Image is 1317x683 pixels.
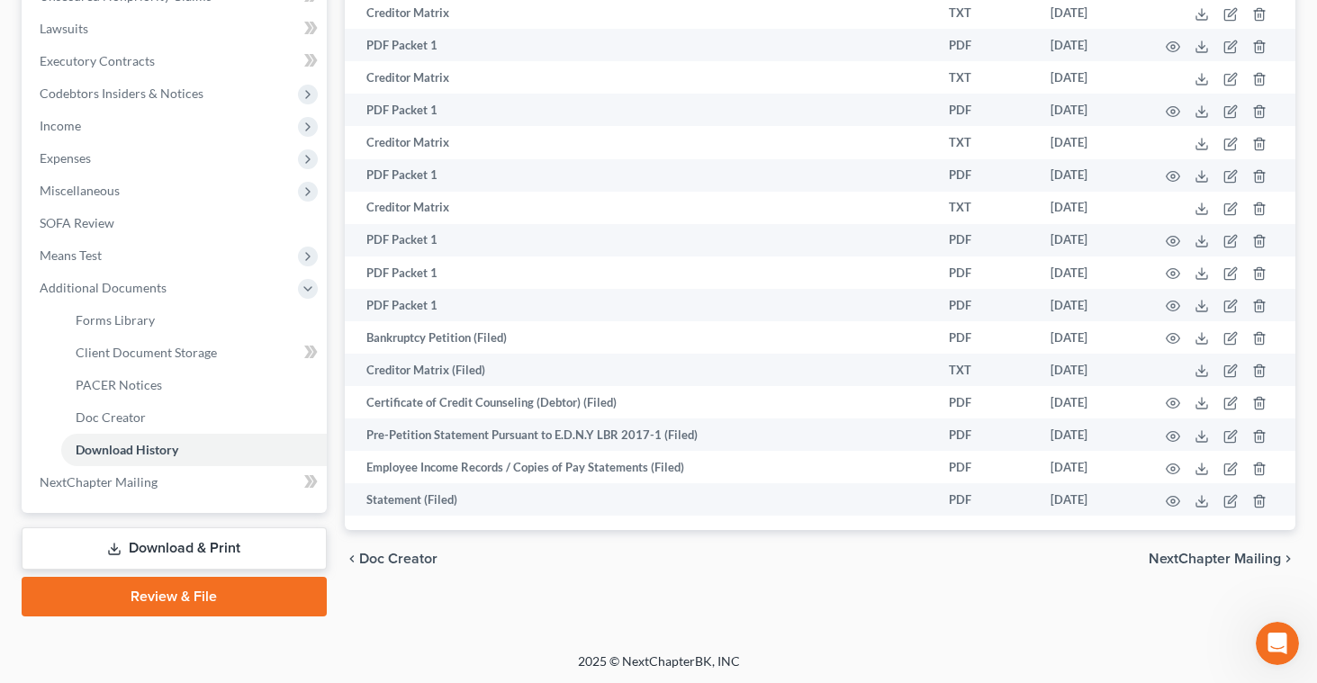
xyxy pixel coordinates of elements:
span: Executory Contracts [40,53,155,68]
button: Home [314,7,348,41]
a: Lawsuits [25,13,327,45]
td: PDF Packet 1 [345,159,835,192]
i: chevron_left [345,552,359,566]
span: NextChapter Mailing [1149,552,1281,566]
textarea: Message… [15,508,345,538]
td: Statement (Filed) [345,483,835,516]
button: chevron_left Doc Creator [345,552,437,566]
button: Send a message… [309,538,338,567]
button: NextChapter Mailing chevron_right [1149,552,1295,566]
td: Creditor Matrix [345,126,835,158]
p: A few hours [152,22,221,40]
td: PDF [934,94,1036,126]
button: Emoji picker [28,545,42,560]
td: PDF [934,256,1036,289]
td: [DATE] [1036,29,1144,61]
td: PDF [934,386,1036,418]
td: Bankruptcy Petition (Filed) [345,321,835,354]
td: PDF [934,483,1036,516]
a: SOFA Review [25,207,327,239]
td: PDF Packet 1 [345,224,835,256]
a: Download & Print [22,527,327,570]
td: PDF [934,321,1036,354]
td: [DATE] [1036,159,1144,192]
td: PDF Packet 1 [345,289,835,321]
span: PACER Notices [76,377,162,392]
a: Download History [61,434,327,466]
td: Creditor Matrix [345,61,835,94]
td: [DATE] [1036,354,1144,386]
button: Gif picker [57,545,71,560]
td: PDF [934,418,1036,451]
td: [DATE] [1036,256,1144,289]
span: Additional Documents [40,280,167,295]
span: Doc Creator [359,552,437,566]
span: Lawsuits [40,21,88,36]
td: [DATE] [1036,321,1144,354]
td: TXT [934,192,1036,224]
img: Profile image for Emma [102,10,131,39]
td: [DATE] [1036,192,1144,224]
a: Executory Contracts [25,45,327,77]
td: [DATE] [1036,386,1144,418]
span: Client Document Storage [76,345,217,360]
td: [DATE] [1036,94,1144,126]
td: PDF [934,451,1036,483]
span: Income [40,118,81,133]
td: TXT [934,61,1036,94]
td: [DATE] [1036,61,1144,94]
td: Pre-Petition Statement Pursuant to E.D.N.Y LBR 2017-1 (Filed) [345,418,835,451]
td: Employee Income Records / Copies of Pay Statements (Filed) [345,451,835,483]
span: Codebtors Insiders & Notices [40,85,203,101]
button: go back [12,7,46,41]
img: Profile image for James [51,10,80,39]
span: SOFA Review [40,215,114,230]
a: Doc Creator [61,401,327,434]
td: [DATE] [1036,224,1144,256]
td: TXT [934,126,1036,158]
span: Miscellaneous [40,183,120,198]
td: [DATE] [1036,483,1144,516]
td: PDF Packet 1 [345,94,835,126]
td: PDF [934,224,1036,256]
td: Creditor Matrix (Filed) [345,354,835,386]
td: Creditor Matrix [345,192,835,224]
a: PACER Notices [61,369,327,401]
iframe: Intercom live chat [1256,622,1299,665]
a: Client Document Storage [61,337,327,369]
td: TXT [934,354,1036,386]
span: Forms Library [76,312,155,328]
h1: NextChapter App [138,9,260,22]
td: PDF Packet 1 [345,29,835,61]
a: Review & File [22,577,327,616]
img: Profile image for Lindsey [77,10,105,39]
td: [DATE] [1036,126,1144,158]
span: NextChapter Mailing [40,474,158,490]
td: PDF Packet 1 [345,256,835,289]
span: Expenses [40,150,91,166]
td: PDF [934,159,1036,192]
td: [DATE] [1036,289,1144,321]
td: [DATE] [1036,418,1144,451]
td: Certificate of Credit Counseling (Debtor) (Filed) [345,386,835,418]
span: Download History [76,442,178,457]
a: NextChapter Mailing [25,466,327,499]
span: Means Test [40,247,102,263]
i: chevron_right [1281,552,1295,566]
td: [DATE] [1036,451,1144,483]
span: Doc Creator [76,409,146,425]
td: PDF [934,289,1036,321]
td: PDF [934,29,1036,61]
button: Upload attachment [86,545,100,560]
a: Forms Library [61,304,327,337]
